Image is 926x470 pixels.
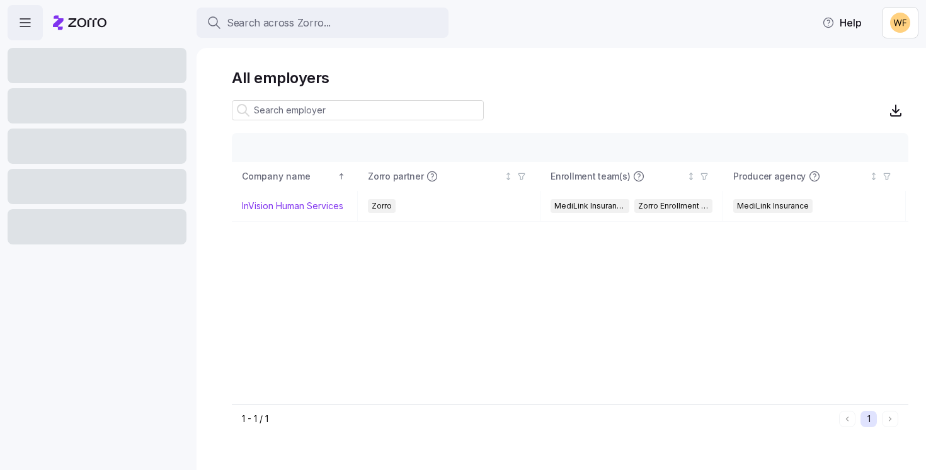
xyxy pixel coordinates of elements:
th: Enrollment team(s)Not sorted [540,162,723,191]
th: Zorro partnerNot sorted [358,162,540,191]
button: Previous page [839,411,855,427]
button: 1 [860,411,877,427]
div: Not sorted [869,172,878,181]
div: Not sorted [687,172,695,181]
a: InVision Human Services [242,200,343,212]
button: Next page [882,411,898,427]
span: Zorro [372,199,392,213]
span: Producer agency [733,170,806,183]
span: Zorro partner [368,170,423,183]
span: MediLink Insurance [737,199,809,213]
div: 1 - 1 / 1 [242,413,834,425]
div: Sorted ascending [337,172,346,181]
input: Search employer [232,100,484,120]
th: Producer agencyNot sorted [723,162,906,191]
button: Search across Zorro... [197,8,449,38]
span: Help [822,15,862,30]
span: Search across Zorro... [227,15,331,31]
th: Company nameSorted ascending [232,162,358,191]
h1: All employers [232,68,908,88]
div: Company name [242,169,335,183]
span: MediLink Insurance [554,199,626,213]
div: Not sorted [504,172,513,181]
span: Enrollment team(s) [551,170,630,183]
button: Help [812,10,872,35]
img: 8adafdde462ffddea829e1adcd6b1844 [890,13,910,33]
span: Zorro Enrollment Team [638,199,709,213]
